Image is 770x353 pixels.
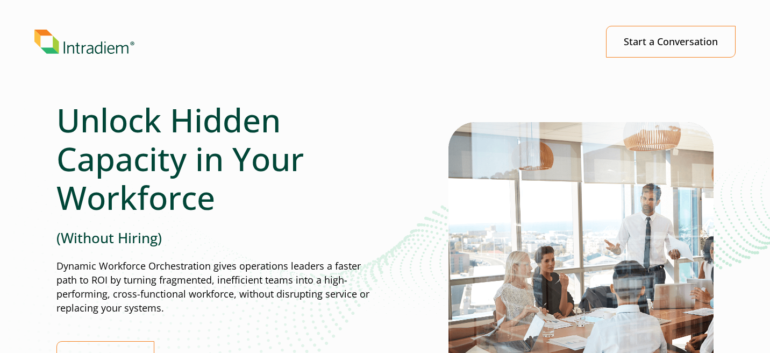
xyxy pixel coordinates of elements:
p: Dynamic Workforce Orchestration gives operations leaders a faster path to ROI by turning fragment... [56,259,382,315]
h1: Unlock Hidden Capacity in Your Workforce [56,101,382,217]
a: Link to homepage of Intradiem [34,30,580,54]
h3: (Without Hiring) [56,230,382,246]
a: Start a Conversation [606,26,736,58]
img: Intradiem [34,30,134,54]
